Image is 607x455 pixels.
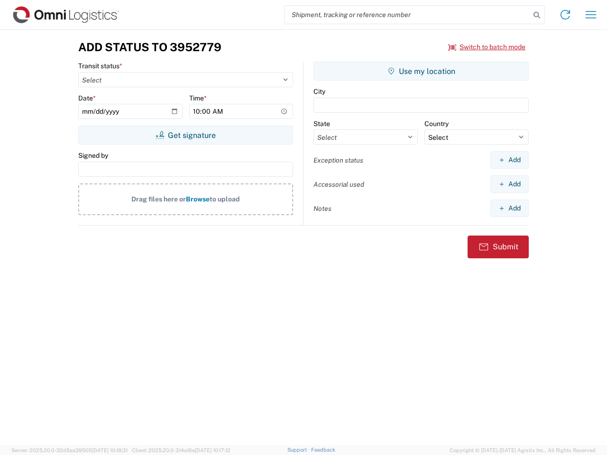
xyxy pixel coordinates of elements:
[210,195,240,203] span: to upload
[285,6,530,24] input: Shipment, tracking or reference number
[313,119,330,128] label: State
[131,195,186,203] span: Drag files here or
[313,62,529,81] button: Use my location
[78,62,122,70] label: Transit status
[313,87,325,96] label: City
[490,175,529,193] button: Add
[92,447,128,453] span: [DATE] 10:18:31
[78,40,221,54] h3: Add Status to 3952779
[490,151,529,169] button: Add
[78,151,108,160] label: Signed by
[78,126,293,145] button: Get signature
[311,447,335,453] a: Feedback
[424,119,449,128] label: Country
[195,447,230,453] span: [DATE] 10:17:12
[78,94,96,102] label: Date
[189,94,207,102] label: Time
[132,447,230,453] span: Client: 2025.20.0-314a16e
[11,447,128,453] span: Server: 2025.20.0-32d5ea39505
[186,195,210,203] span: Browse
[287,447,311,453] a: Support
[490,200,529,217] button: Add
[450,446,596,455] span: Copyright © [DATE]-[DATE] Agistix Inc., All Rights Reserved
[313,156,363,164] label: Exception status
[448,39,525,55] button: Switch to batch mode
[313,180,364,189] label: Accessorial used
[313,204,331,213] label: Notes
[468,236,529,258] button: Submit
